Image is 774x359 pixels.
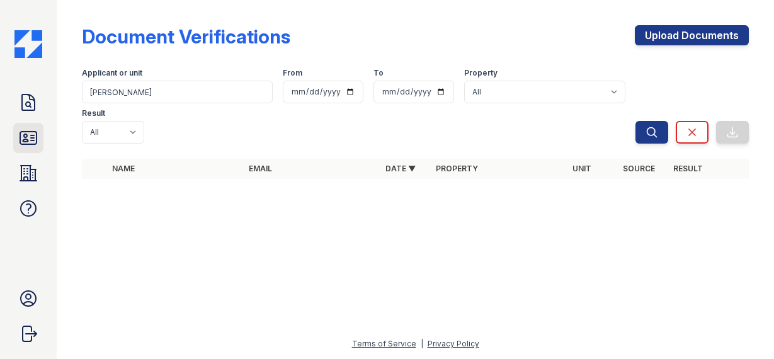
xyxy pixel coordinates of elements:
input: Search by name, email, or unit number [82,81,273,103]
label: From [283,68,302,78]
a: Date ▼ [385,164,416,173]
label: To [373,68,384,78]
label: Result [82,108,105,118]
div: Document Verifications [82,25,290,48]
label: Applicant or unit [82,68,142,78]
a: Unit [572,164,591,173]
a: Result [673,164,703,173]
a: Name [112,164,135,173]
label: Property [464,68,498,78]
a: Email [249,164,272,173]
a: Privacy Policy [428,339,479,348]
a: Terms of Service [352,339,416,348]
a: Source [623,164,655,173]
a: Upload Documents [635,25,749,45]
img: CE_Icon_Blue-c292c112584629df590d857e76928e9f676e5b41ef8f769ba2f05ee15b207248.png [14,30,42,58]
a: Property [436,164,478,173]
div: | [421,339,423,348]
